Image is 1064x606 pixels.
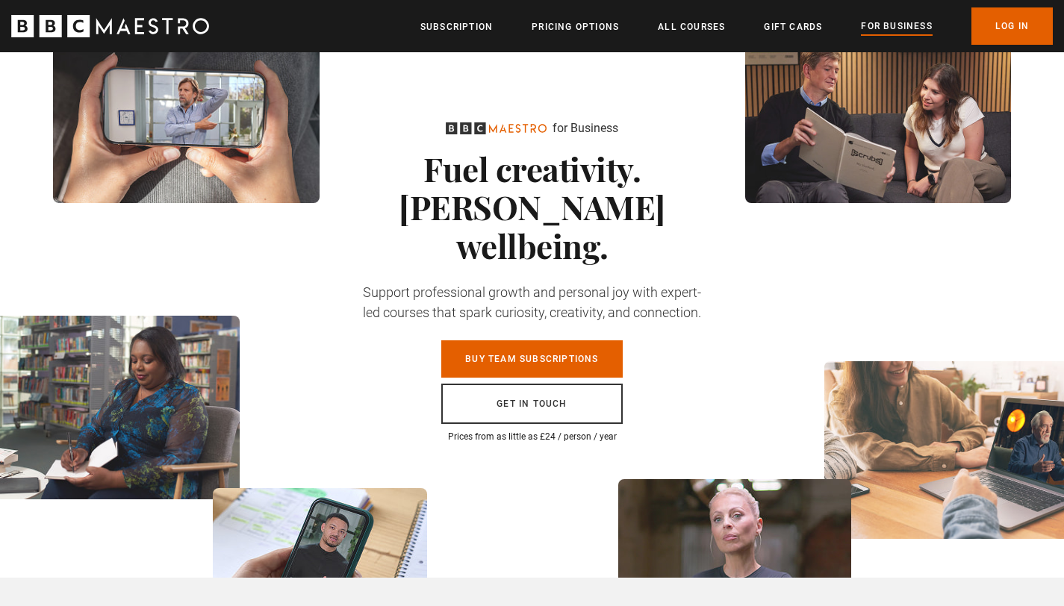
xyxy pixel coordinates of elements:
[441,340,622,378] a: Buy Team Subscriptions
[357,430,708,443] p: Prices from as little as £24 / person / year
[553,119,618,137] p: for Business
[658,19,725,34] a: All Courses
[441,384,622,424] a: Get in touch
[357,149,708,264] h1: Fuel creativity. [PERSON_NAME] wellbeing.
[971,7,1053,45] a: Log In
[11,15,209,37] svg: BBC Maestro
[357,282,708,322] p: Support professional growth and personal joy with expert-led courses that spark curiosity, creati...
[861,19,932,35] a: For business
[532,19,619,34] a: Pricing Options
[420,19,493,34] a: Subscription
[764,19,822,34] a: Gift Cards
[446,122,547,134] svg: BBC Maestro
[420,7,1053,45] nav: Primary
